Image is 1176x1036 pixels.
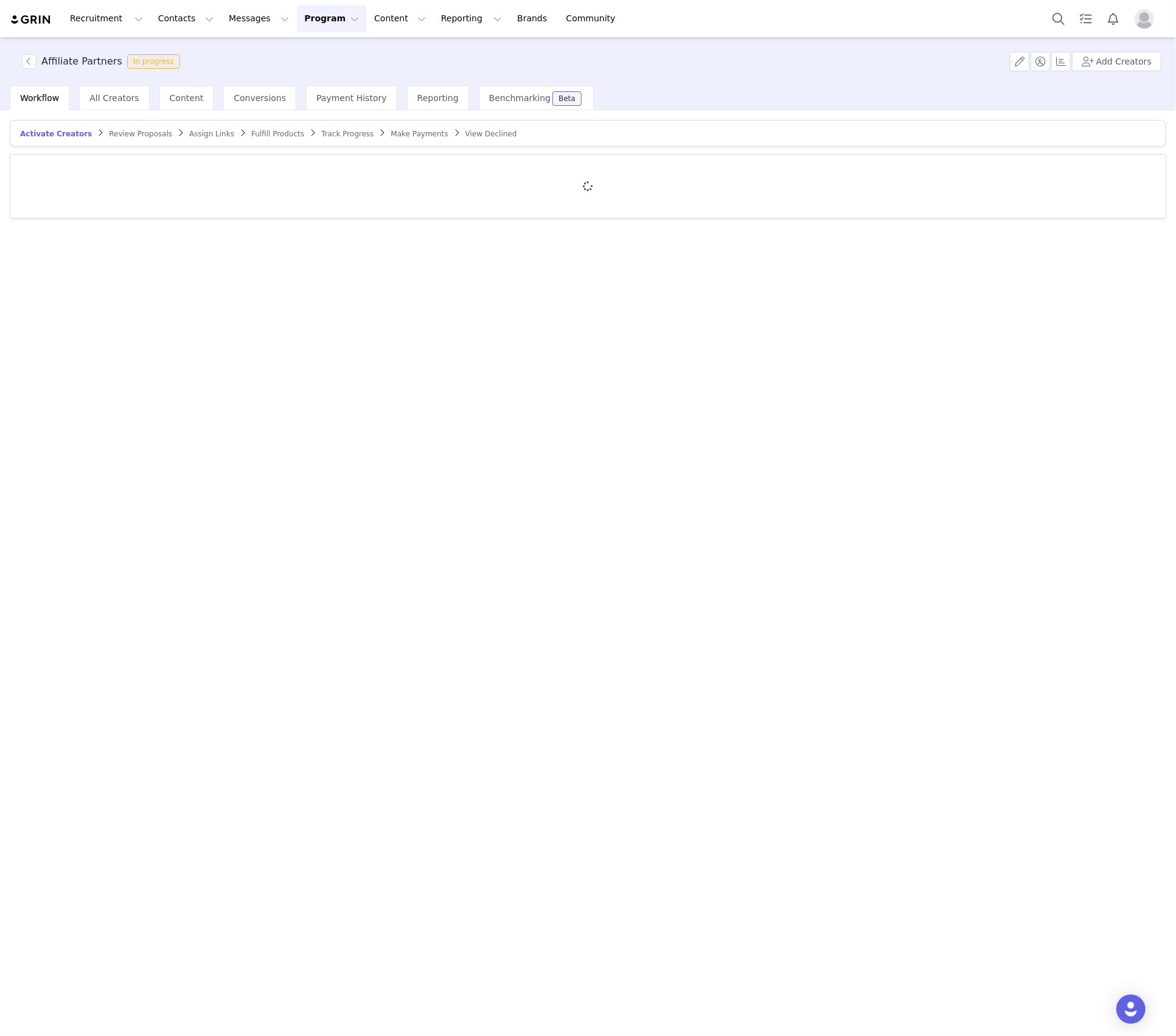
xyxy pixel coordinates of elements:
[251,130,304,138] span: Fulfill Products
[465,130,517,138] span: View Declined
[41,54,122,69] h3: Affiliate Partners
[489,93,551,103] span: Benchmarking
[1045,5,1072,32] button: Search
[510,5,558,32] a: Brands
[558,95,576,102] div: Beta
[559,5,628,32] a: Community
[221,5,296,32] button: Messages
[109,130,172,138] span: Review Proposals
[1127,9,1166,29] button: Profile
[417,93,459,103] span: Reporting
[20,130,92,138] span: Activate Creators
[1135,9,1154,29] img: placeholder-profile.jpg
[151,5,221,32] button: Contacts
[391,130,448,138] span: Make Payments
[297,5,366,32] button: Program
[63,5,150,32] button: Recruitment
[20,93,59,103] span: Workflow
[1072,52,1161,71] button: Add Creators
[10,14,52,26] img: grin logo
[321,130,374,138] span: Track Progress
[234,93,286,103] span: Conversions
[1116,995,1146,1024] div: Open Intercom Messenger
[89,93,139,103] span: All Creators
[22,54,185,69] span: [object Object]
[1073,5,1099,32] a: Tasks
[367,5,433,32] button: Content
[127,54,180,69] span: In progress
[1100,5,1127,32] button: Notifications
[189,130,234,138] span: Assign Links
[316,93,387,103] span: Payment History
[434,5,509,32] button: Reporting
[170,93,204,103] span: Content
